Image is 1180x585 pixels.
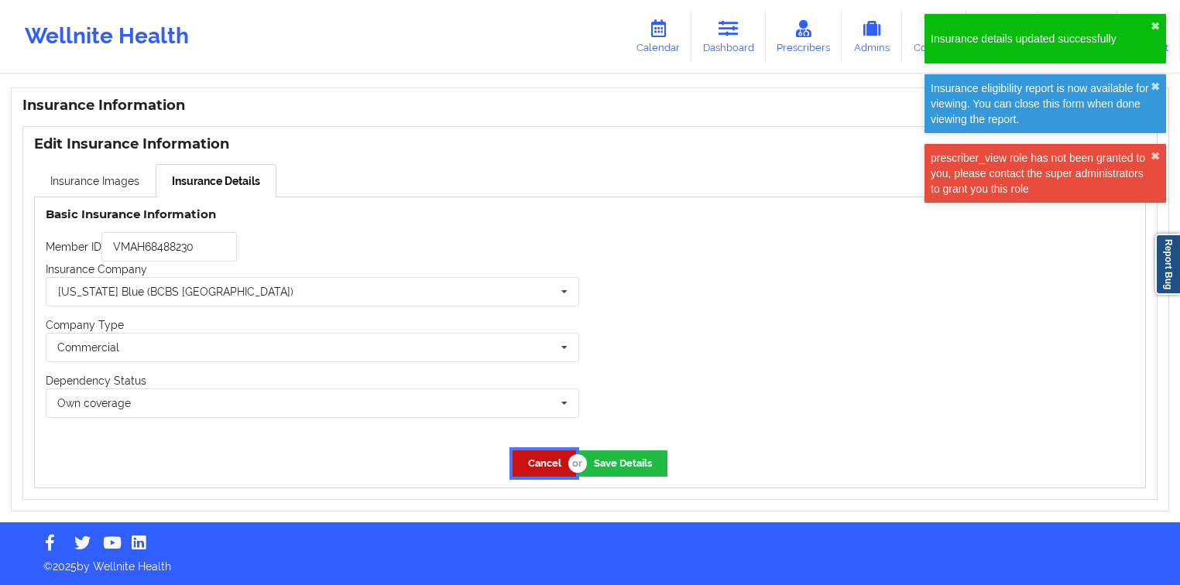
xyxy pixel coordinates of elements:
label: Company Type [46,319,124,331]
p: © 2025 by Wellnite Health [33,548,1147,574]
label: Dependency Status [46,375,146,387]
label: Insurance Company [46,263,147,275]
div: Own coverage [57,398,131,409]
h3: Edit Insurance Information [34,135,1146,153]
div: Commercial [57,342,119,353]
div: prescriber_view role has not been granted to you, please contact the super administrators to gran... [931,150,1151,197]
div: [US_STATE] Blue (BCBS [GEOGRAPHIC_DATA]) [58,286,293,297]
a: Insurance Details [156,164,276,197]
label: Member ID [46,241,101,253]
button: Cancel [513,450,576,476]
button: close [1151,20,1160,32]
button: close [1151,150,1160,162]
input: Member ID [101,232,237,262]
a: Coaches [902,11,966,62]
a: Dashboard [691,11,766,62]
h4: Basic Insurance Information [46,207,579,221]
a: Prescribers [766,11,842,62]
a: Insurance Images [34,164,156,197]
a: Calendar [625,11,691,62]
a: Report Bug [1155,234,1180,295]
button: Save Details [579,450,667,476]
a: Admins [842,11,902,62]
div: Insurance details updated successfully [931,31,1151,46]
button: close [1151,80,1160,93]
div: Insurance eligibility report is now available for viewing. You can close this form when done view... [931,80,1151,127]
h3: Insurance Information [22,97,1158,115]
